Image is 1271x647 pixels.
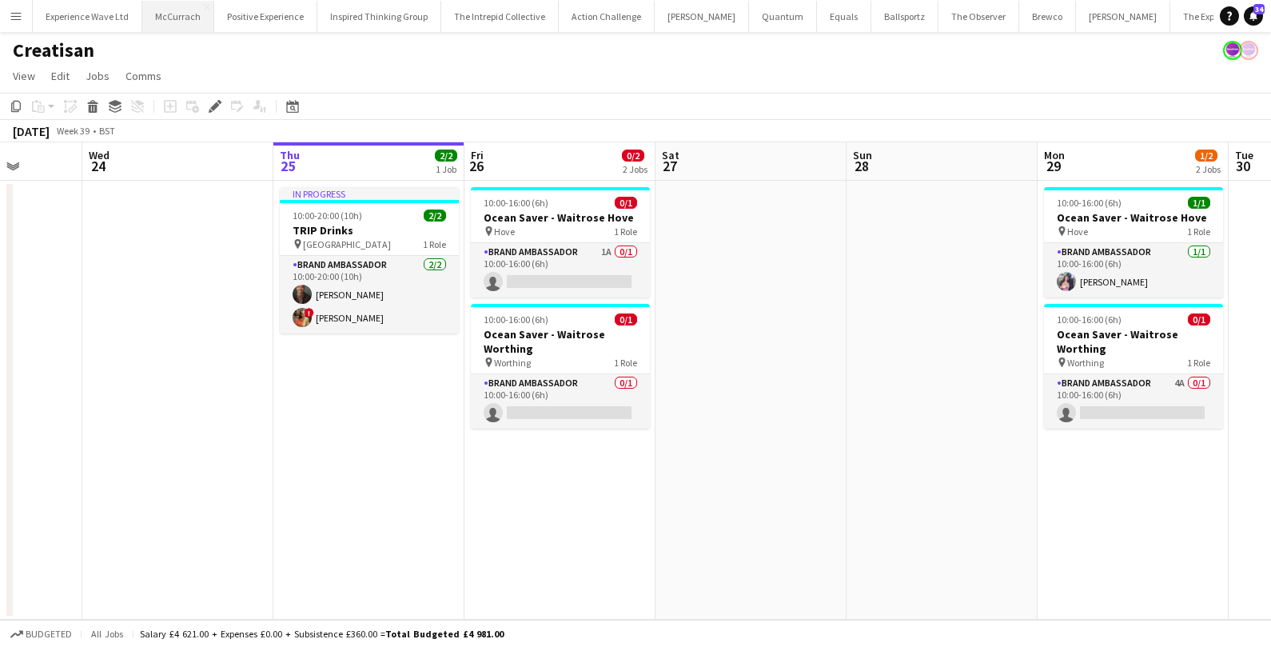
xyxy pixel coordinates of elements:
[1057,314,1122,325] span: 10:00-16:00 (6h)
[1239,41,1258,60] app-user-avatar: Sophie Barnes
[471,327,650,356] h3: Ocean Saver - Waitrose Worthing
[280,187,459,200] div: In progress
[79,66,116,86] a: Jobs
[424,210,446,222] span: 2/2
[142,1,214,32] button: McCurrach
[1233,157,1253,175] span: 30
[435,150,457,162] span: 2/2
[441,1,559,32] button: The Intrepid Collective
[8,625,74,643] button: Budgeted
[293,210,362,222] span: 10:00-20:00 (10h)
[622,150,644,162] span: 0/2
[655,1,749,32] button: [PERSON_NAME]
[749,1,817,32] button: Quantum
[623,163,647,175] div: 2 Jobs
[615,197,637,209] span: 0/1
[471,187,650,298] app-job-card: 10:00-16:00 (6h)0/1Ocean Saver - Waitrose Hove Hove1 RoleBrand Ambassador1A0/110:00-16:00 (6h)
[1196,163,1221,175] div: 2 Jobs
[6,66,42,86] a: View
[471,243,650,298] app-card-role: Brand Ambassador1A0/110:00-16:00 (6h)
[280,256,459,333] app-card-role: Brand Ambassador2/210:00-20:00 (10h)[PERSON_NAME]![PERSON_NAME]
[86,157,110,175] span: 24
[938,1,1019,32] button: The Observer
[817,1,871,32] button: Equals
[468,157,484,175] span: 26
[51,69,70,83] span: Edit
[119,66,168,86] a: Comms
[13,69,35,83] span: View
[280,148,300,162] span: Thu
[484,197,548,209] span: 10:00-16:00 (6h)
[1044,304,1223,429] app-job-card: 10:00-16:00 (6h)0/1Ocean Saver - Waitrose Worthing Worthing1 RoleBrand Ambassador4A0/110:00-16:00...
[277,157,300,175] span: 25
[662,148,679,162] span: Sat
[1019,1,1076,32] button: Brewco
[1188,314,1210,325] span: 0/1
[494,357,531,369] span: Worthing
[615,314,637,325] span: 0/1
[1195,150,1217,162] span: 1/2
[86,69,110,83] span: Jobs
[126,69,161,83] span: Comms
[1044,327,1223,356] h3: Ocean Saver - Waitrose Worthing
[305,308,314,318] span: !
[471,210,650,225] h3: Ocean Saver - Waitrose Hove
[559,1,655,32] button: Action Challenge
[1067,357,1104,369] span: Worthing
[99,125,115,137] div: BST
[317,1,441,32] button: Inspired Thinking Group
[471,148,484,162] span: Fri
[1044,374,1223,429] app-card-role: Brand Ambassador4A0/110:00-16:00 (6h)
[1067,226,1088,238] span: Hove
[494,226,515,238] span: Hove
[88,628,126,640] span: All jobs
[280,223,459,238] h3: TRIP Drinks
[484,314,548,325] span: 10:00-16:00 (6h)
[851,157,872,175] span: 28
[614,226,637,238] span: 1 Role
[659,157,679,175] span: 27
[436,163,456,175] div: 1 Job
[53,125,93,137] span: Week 39
[303,238,391,250] span: [GEOGRAPHIC_DATA]
[1187,357,1210,369] span: 1 Role
[385,628,504,640] span: Total Budgeted £4 981.00
[140,628,504,640] div: Salary £4 621.00 + Expenses £0.00 + Subsistence £360.00 =
[1187,226,1210,238] span: 1 Role
[871,1,938,32] button: Ballsportz
[1044,187,1223,298] app-job-card: 10:00-16:00 (6h)1/1Ocean Saver - Waitrose Hove Hove1 RoleBrand Ambassador1/110:00-16:00 (6h)[PERS...
[33,1,142,32] button: Experience Wave Ltd
[471,304,650,429] app-job-card: 10:00-16:00 (6h)0/1Ocean Saver - Waitrose Worthing Worthing1 RoleBrand Ambassador0/110:00-16:00 (6h)
[45,66,76,86] a: Edit
[1076,1,1170,32] button: [PERSON_NAME]
[26,629,72,640] span: Budgeted
[1244,6,1263,26] a: 34
[1057,197,1122,209] span: 10:00-16:00 (6h)
[1044,148,1065,162] span: Mon
[614,357,637,369] span: 1 Role
[1253,4,1265,14] span: 34
[1235,148,1253,162] span: Tue
[1188,197,1210,209] span: 1/1
[89,148,110,162] span: Wed
[214,1,317,32] button: Positive Experience
[1042,157,1065,175] span: 29
[13,38,94,62] h1: Creatisan
[13,123,50,139] div: [DATE]
[853,148,872,162] span: Sun
[423,238,446,250] span: 1 Role
[1044,243,1223,298] app-card-role: Brand Ambassador1/110:00-16:00 (6h)[PERSON_NAME]
[280,187,459,333] app-job-card: In progress10:00-20:00 (10h)2/2TRIP Drinks [GEOGRAPHIC_DATA]1 RoleBrand Ambassador2/210:00-20:00 ...
[471,374,650,429] app-card-role: Brand Ambassador0/110:00-16:00 (6h)
[1223,41,1242,60] app-user-avatar: Sophie Barnes
[1044,210,1223,225] h3: Ocean Saver - Waitrose Hove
